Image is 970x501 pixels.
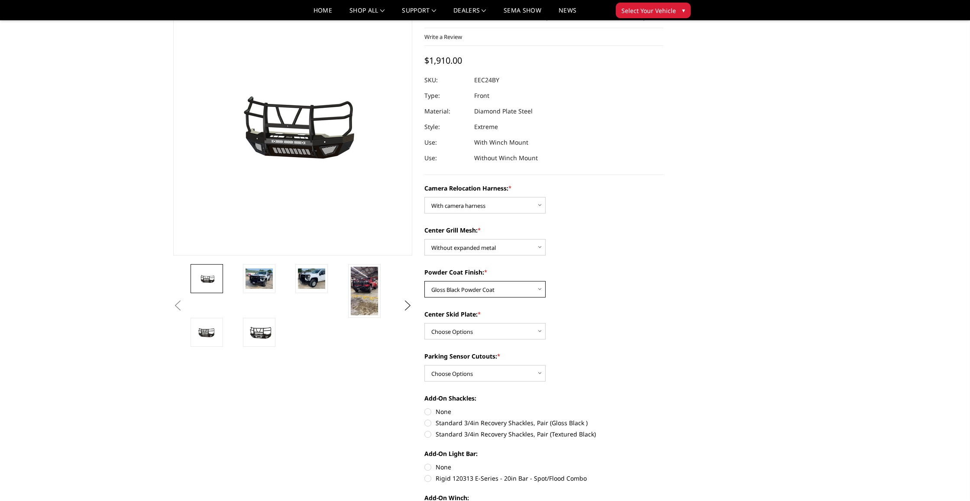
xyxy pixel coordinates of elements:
dd: Extreme [474,119,498,135]
dd: EEC24BY [474,72,499,88]
button: Next [401,299,414,312]
a: Dealers [453,7,486,20]
a: Write a Review [424,33,462,41]
label: Center Skid Plate: [424,310,663,319]
button: Previous [171,299,184,312]
dt: Style: [424,119,468,135]
a: Home [314,7,332,20]
dt: Use: [424,150,468,166]
dt: SKU: [424,72,468,88]
label: Add-On Shackles: [424,394,663,403]
dd: Diamond Plate Steel [474,103,533,119]
img: 2024-2025 Chevrolet 2500-3500 - T2 Series - Extreme Front Bumper (receiver or winch) [246,268,273,289]
dt: Type: [424,88,468,103]
img: 2024-2025 Chevrolet 2500-3500 - T2 Series - Extreme Front Bumper (receiver or winch) [193,272,220,285]
img: 2024-2025 Chevrolet 2500-3500 - T2 Series - Extreme Front Bumper (receiver or winch) [246,325,273,340]
dd: With Winch Mount [474,135,528,150]
img: 2024-2025 Chevrolet 2500-3500 - T2 Series - Extreme Front Bumper (receiver or winch) [193,325,220,339]
label: Camera Relocation Harness: [424,184,663,193]
span: $1,910.00 [424,55,462,66]
label: Add-On Light Bar: [424,449,663,458]
label: Center Grill Mesh: [424,226,663,235]
span: Select Your Vehicle [621,6,676,15]
label: Parking Sensor Cutouts: [424,352,663,361]
label: Standard 3/4in Recovery Shackles, Pair (Textured Black) [424,430,663,439]
iframe: Chat Widget [927,459,970,501]
a: Support [402,7,436,20]
label: Powder Coat Finish: [424,268,663,277]
label: Standard 3/4in Recovery Shackles, Pair (Gloss Black ) [424,418,663,427]
dt: Material: [424,103,468,119]
dd: Front [474,88,489,103]
label: None [424,462,663,472]
img: 2024-2025 Chevrolet 2500-3500 - T2 Series - Extreme Front Bumper (receiver or winch) [298,268,325,289]
label: None [424,407,663,416]
a: shop all [349,7,385,20]
span: ▾ [682,6,685,15]
dt: Use: [424,135,468,150]
dd: Without Winch Mount [474,150,538,166]
button: Select Your Vehicle [616,3,691,18]
a: News [559,7,576,20]
label: Rigid 120313 E-Series - 20in Bar - Spot/Flood Combo [424,474,663,483]
img: 2024-2025 Chevrolet 2500-3500 - T2 Series - Extreme Front Bumper (receiver or winch) [351,267,378,315]
a: SEMA Show [504,7,541,20]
